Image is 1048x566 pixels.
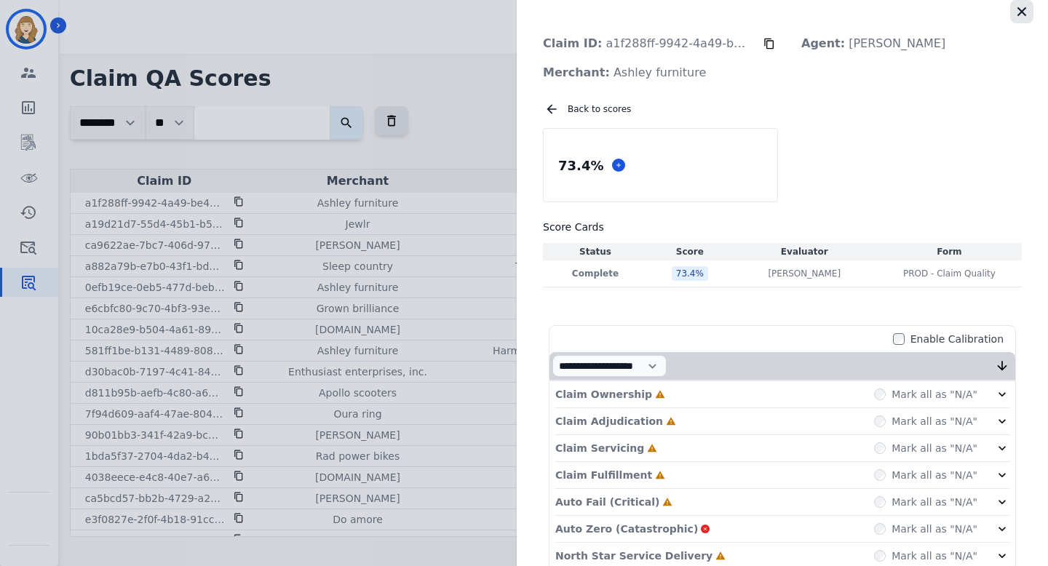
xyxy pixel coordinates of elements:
[531,29,763,58] p: a1f288ff-9942-4a49-be49-ef56177fa511
[910,332,1004,346] label: Enable Calibration
[543,243,648,260] th: Status
[543,36,602,50] strong: Claim ID:
[531,58,718,87] p: Ashley furniture
[892,441,977,455] label: Mark all as "N/A"
[801,36,845,50] strong: Agent:
[555,549,712,563] p: North Star Service Delivery
[877,243,1022,260] th: Form
[790,29,957,58] p: [PERSON_NAME]
[732,243,877,260] th: Evaluator
[892,495,977,509] label: Mark all as "N/A"
[555,414,663,429] p: Claim Adjudication
[555,441,644,455] p: Claim Servicing
[543,65,610,79] strong: Merchant:
[648,243,732,260] th: Score
[555,468,652,482] p: Claim Fulfillment
[903,268,996,279] span: PROD - Claim Quality
[543,220,1022,234] h3: Score Cards
[544,102,1022,116] div: Back to scores
[892,468,977,482] label: Mark all as "N/A"
[555,522,698,536] p: Auto Zero (Catastrophic)
[892,414,977,429] label: Mark all as "N/A"
[892,387,977,402] label: Mark all as "N/A"
[892,522,977,536] label: Mark all as "N/A"
[555,387,652,402] p: Claim Ownership
[546,268,645,279] p: Complete
[555,153,606,178] div: 73.4 %
[768,268,841,279] p: [PERSON_NAME]
[672,266,708,281] div: 73.4 %
[555,495,659,509] p: Auto Fail (Critical)
[892,549,977,563] label: Mark all as "N/A"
